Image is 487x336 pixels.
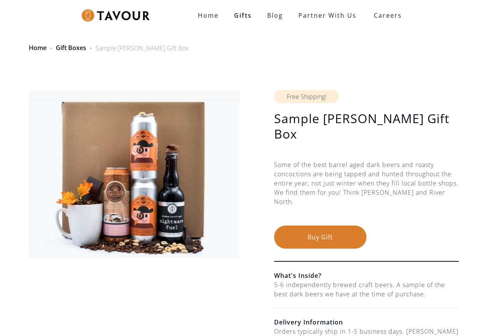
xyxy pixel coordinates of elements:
a: Careers [364,5,408,26]
a: Gifts [226,8,259,23]
a: Home [29,43,47,52]
strong: Home [198,11,219,20]
button: Buy Gift [274,226,367,249]
a: Home [190,8,226,23]
div: Some of the best barrel aged dark beers and roasty concoctions are being tapped and hunted throug... [274,160,459,226]
h1: Sample [PERSON_NAME] Gift Box [274,111,459,142]
div: 5-6 independently brewed craft beers. A sample of the best dark beers we have at the time of purc... [274,280,459,299]
div: Sample [PERSON_NAME] Gift Box [95,43,189,53]
strong: Careers [374,8,402,23]
a: Gift Boxes [56,43,86,52]
div: Free Shipping! [274,90,339,103]
a: Blog [259,8,291,23]
a: partner with us [291,8,364,23]
h6: Delivery Information [274,318,459,327]
h6: What's Inside? [274,271,459,280]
